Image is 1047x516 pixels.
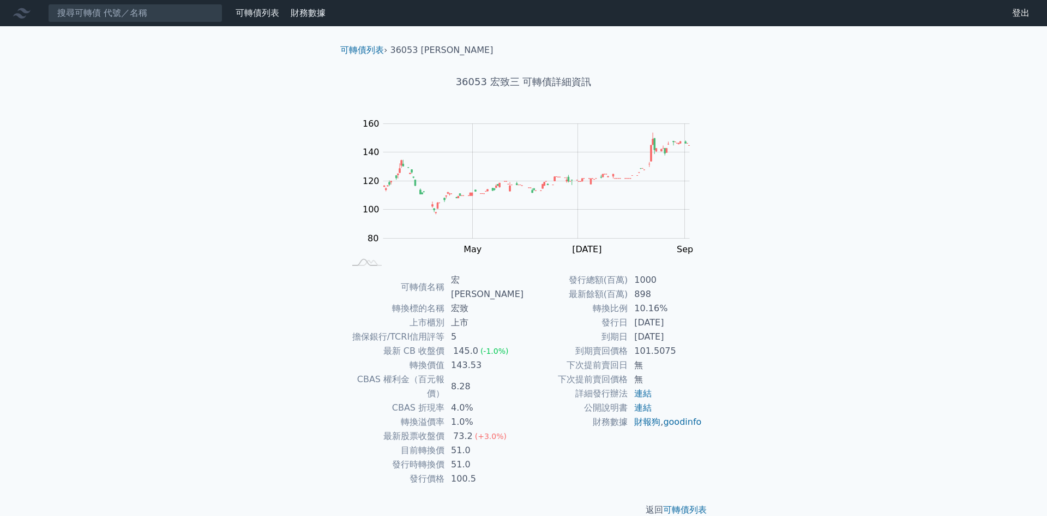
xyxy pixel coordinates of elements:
[444,443,523,458] td: 51.0
[523,287,628,301] td: 最新餘額(百萬)
[345,372,444,401] td: CBAS 權利金（百元報價）
[523,401,628,415] td: 公開說明書
[345,344,444,358] td: 最新 CB 收盤價
[357,118,706,277] g: Chart
[444,472,523,486] td: 100.5
[523,344,628,358] td: 到期賣回價格
[523,316,628,330] td: 發行日
[444,415,523,429] td: 1.0%
[363,118,380,129] tspan: 160
[628,344,702,358] td: 101.5075
[345,273,444,301] td: 可轉債名稱
[475,432,507,441] span: (+3.0%)
[345,330,444,344] td: 擔保銀行/TCRI信用評等
[444,401,523,415] td: 4.0%
[677,244,693,254] tspan: Sep
[634,417,660,427] a: 財報狗
[444,316,523,330] td: 上市
[345,401,444,415] td: CBAS 折現率
[444,458,523,472] td: 51.0
[628,301,702,316] td: 10.16%
[444,358,523,372] td: 143.53
[444,273,523,301] td: 宏[PERSON_NAME]
[572,244,601,254] tspan: [DATE]
[345,429,444,443] td: 最新股票收盤價
[340,44,387,57] li: ›
[332,74,715,90] h1: 36053 宏致三 可轉債詳細資訊
[663,505,707,515] a: 可轉債列表
[451,344,480,358] div: 145.0
[523,330,628,344] td: 到期日
[345,472,444,486] td: 發行價格
[464,244,482,254] tspan: May
[628,316,702,330] td: [DATE]
[663,417,701,427] a: goodinfo
[523,273,628,287] td: 發行總額(百萬)
[628,330,702,344] td: [DATE]
[345,458,444,472] td: 發行時轉換價
[523,387,628,401] td: 詳細發行辦法
[340,45,384,55] a: 可轉債列表
[291,8,326,18] a: 財務數據
[345,316,444,330] td: 上市櫃別
[523,415,628,429] td: 財務數據
[345,301,444,316] td: 轉換標的名稱
[345,358,444,372] td: 轉換價值
[634,402,652,413] a: 連結
[363,147,380,157] tspan: 140
[345,443,444,458] td: 目前轉換價
[628,273,702,287] td: 1000
[628,415,702,429] td: ,
[363,176,380,186] tspan: 120
[628,372,702,387] td: 無
[236,8,279,18] a: 可轉債列表
[480,347,509,355] span: (-1.0%)
[444,301,523,316] td: 宏致
[48,4,222,22] input: 搜尋可轉債 代號／名稱
[523,358,628,372] td: 下次提前賣回日
[634,388,652,399] a: 連結
[363,204,380,215] tspan: 100
[451,429,475,443] div: 73.2
[1003,4,1038,22] a: 登出
[345,415,444,429] td: 轉換溢價率
[444,330,523,344] td: 5
[444,372,523,401] td: 8.28
[523,372,628,387] td: 下次提前賣回價格
[628,358,702,372] td: 無
[523,301,628,316] td: 轉換比例
[628,287,702,301] td: 898
[390,44,494,57] li: 36053 [PERSON_NAME]
[368,233,378,244] tspan: 80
